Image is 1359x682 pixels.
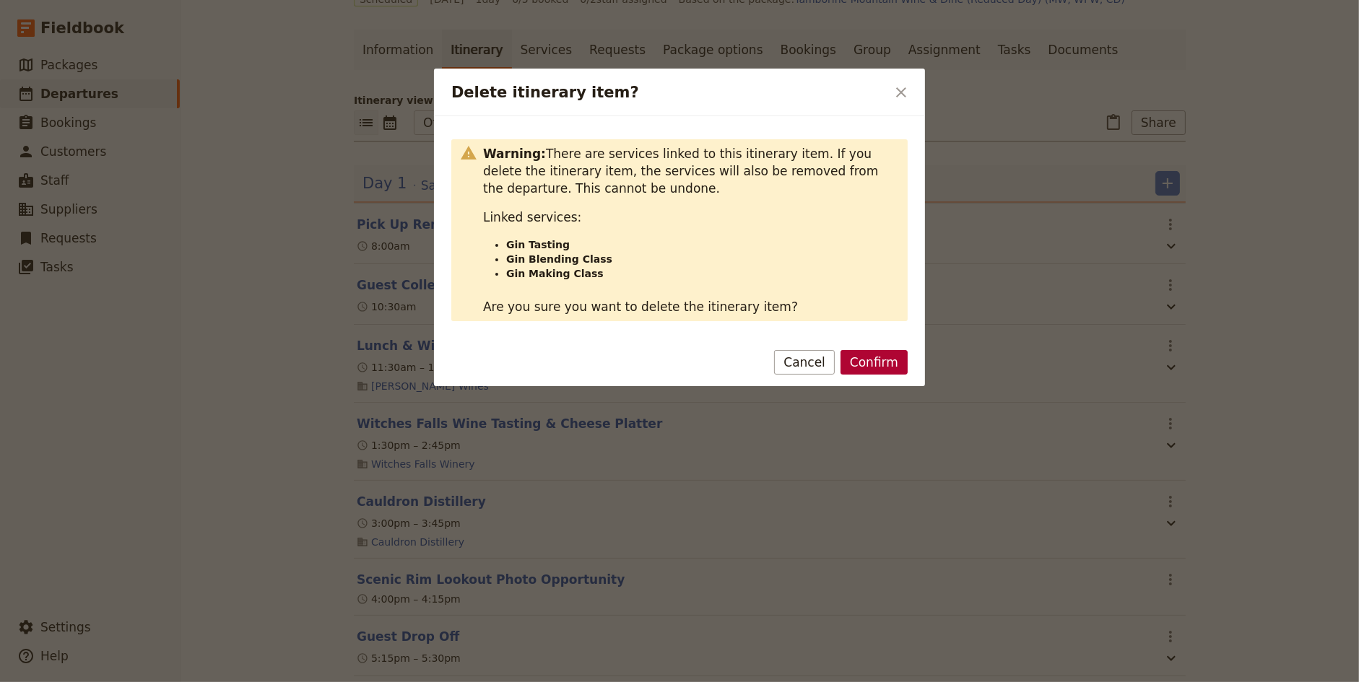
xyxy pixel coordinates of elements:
button: Close dialog [889,80,913,105]
strong: Gin Tasting [506,239,570,250]
h2: Delete itinerary item? [451,82,886,103]
strong: Gin Making Class [506,268,604,279]
button: Cancel [774,350,835,375]
p: Linked services: [483,209,899,226]
button: Confirm [841,350,908,375]
strong: Gin Blending Class [506,253,612,265]
p: Are you sure you want to delete the itinerary item? [483,298,899,315]
p: There are services linked to this itinerary item. If you delete the itinerary item, the services ... [483,145,899,197]
strong: Warning: [483,147,546,161]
